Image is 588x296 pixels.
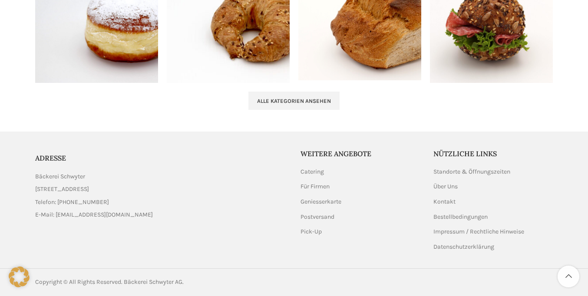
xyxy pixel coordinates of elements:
a: Bestellbedingungen [433,213,489,221]
span: ADRESSE [35,154,66,162]
a: Kontakt [433,197,456,206]
a: Alle Kategorien ansehen [248,92,340,110]
a: Für Firmen [301,182,330,191]
h5: Weitere Angebote [301,149,420,158]
a: Postversand [301,213,335,221]
div: Copyright © All Rights Reserved. Bäckerei Schwyter AG. [35,277,290,287]
a: Datenschutzerklärung [433,243,495,251]
a: Über Uns [433,182,459,191]
span: Alle Kategorien ansehen [257,98,331,105]
a: Standorte & Öffnungszeiten [433,168,511,176]
span: [STREET_ADDRESS] [35,184,89,194]
span: E-Mail: [EMAIL_ADDRESS][DOMAIN_NAME] [35,210,153,220]
a: Catering [301,168,325,176]
span: Bäckerei Schwyter [35,172,85,181]
a: List item link [35,197,287,207]
h5: Nützliche Links [433,149,553,158]
a: Scroll to top button [558,266,579,287]
a: Pick-Up [301,227,323,236]
a: Geniesserkarte [301,197,342,206]
a: Impressum / Rechtliche Hinweise [433,227,525,236]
